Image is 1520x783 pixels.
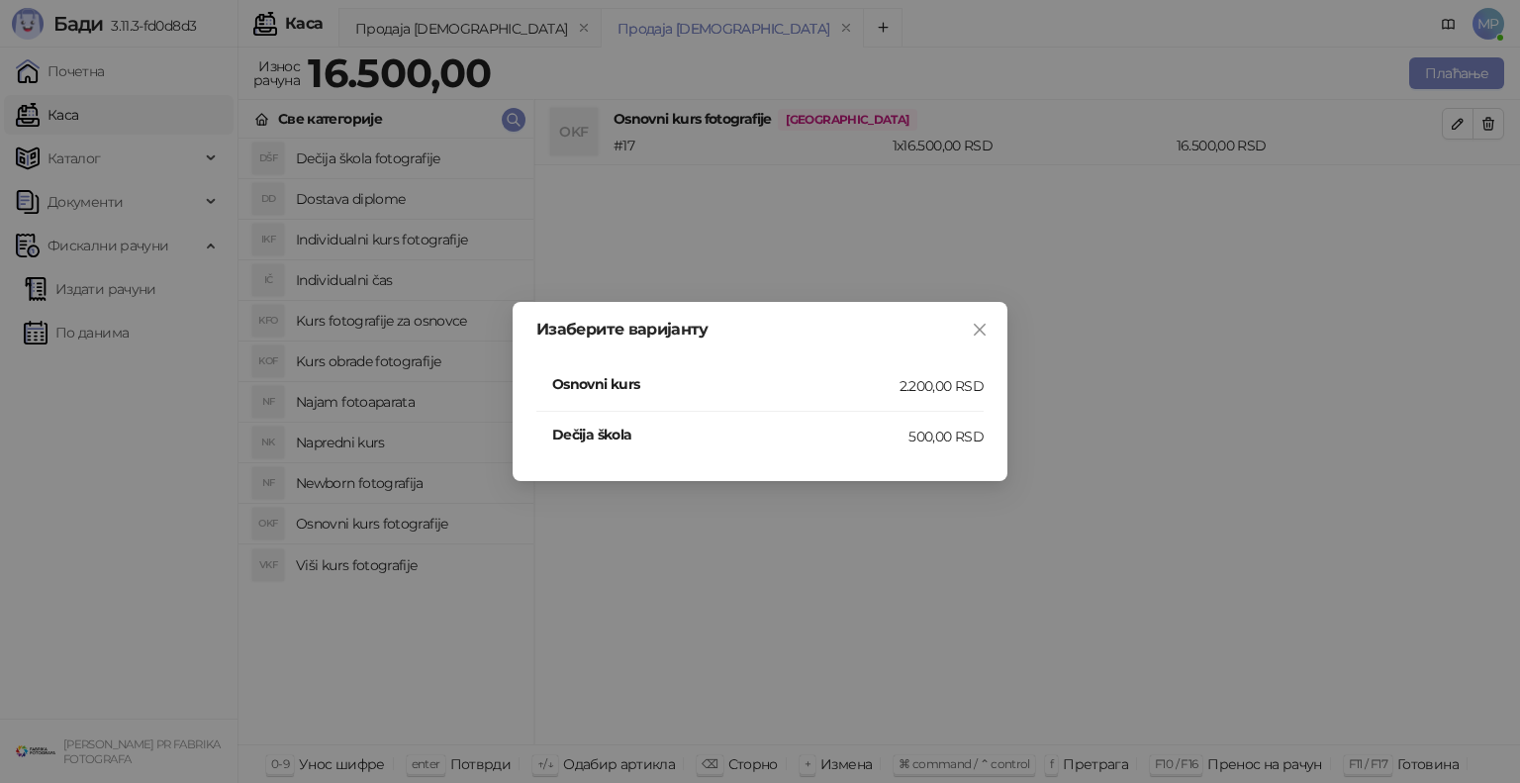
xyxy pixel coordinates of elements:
[552,424,908,445] h4: Dečija škola
[908,426,984,447] div: 500,00 RSD
[964,314,996,345] button: Close
[552,373,900,395] h4: Osnovni kurs
[972,322,988,338] span: close
[900,375,984,397] div: 2.200,00 RSD
[536,322,984,338] div: Изаберите варијанту
[964,322,996,338] span: Close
